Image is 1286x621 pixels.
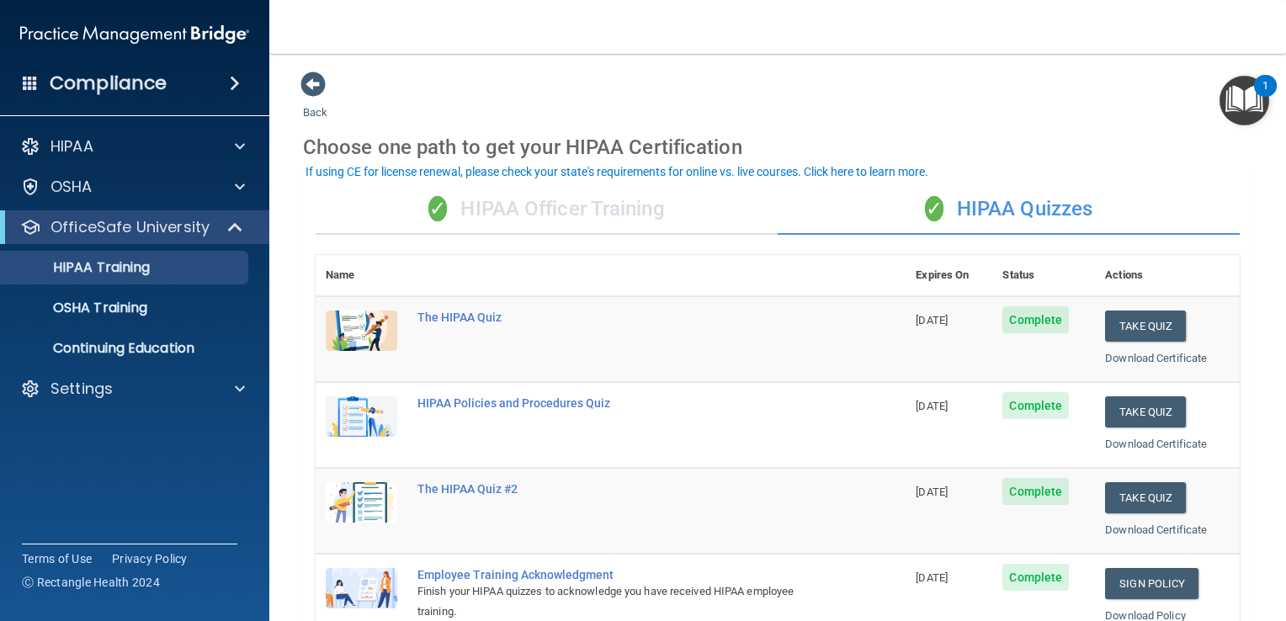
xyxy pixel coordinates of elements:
[22,550,92,567] a: Terms of Use
[1105,438,1207,450] a: Download Certificate
[1105,310,1186,342] button: Take Quiz
[50,217,210,237] p: OfficeSafe University
[992,255,1095,296] th: Status
[50,72,167,95] h4: Compliance
[1002,392,1069,419] span: Complete
[1095,255,1240,296] th: Actions
[1105,396,1186,427] button: Take Quiz
[22,574,160,591] span: Ⓒ Rectangle Health 2024
[1002,306,1069,333] span: Complete
[303,123,1252,172] div: Choose one path to get your HIPAA Certification
[1002,478,1069,505] span: Complete
[112,550,188,567] a: Privacy Policy
[1105,482,1186,513] button: Take Quiz
[20,177,245,197] a: OSHA
[20,18,249,51] img: PMB logo
[925,196,943,221] span: ✓
[417,568,821,581] div: Employee Training Acknowledgment
[916,314,948,326] span: [DATE]
[303,163,931,180] button: If using CE for license renewal, please check your state's requirements for online vs. live cours...
[1262,86,1268,108] div: 1
[1220,76,1269,125] button: Open Resource Center, 1 new notification
[1105,352,1207,364] a: Download Certificate
[50,136,93,157] p: HIPAA
[916,400,948,412] span: [DATE]
[778,184,1240,235] div: HIPAA Quizzes
[916,571,948,584] span: [DATE]
[417,396,821,410] div: HIPAA Policies and Procedures Quiz
[20,217,244,237] a: OfficeSafe University
[906,255,992,296] th: Expires On
[50,177,93,197] p: OSHA
[428,196,447,221] span: ✓
[50,379,113,399] p: Settings
[417,482,821,496] div: The HIPAA Quiz #2
[996,523,1266,589] iframe: Drift Widget Chat Controller
[316,184,778,235] div: HIPAA Officer Training
[316,255,407,296] th: Name
[20,379,245,399] a: Settings
[306,166,928,178] div: If using CE for license renewal, please check your state's requirements for online vs. live cours...
[916,486,948,498] span: [DATE]
[11,259,150,276] p: HIPAA Training
[11,300,147,316] p: OSHA Training
[303,86,327,119] a: Back
[417,310,821,324] div: The HIPAA Quiz
[11,340,241,357] p: Continuing Education
[20,136,245,157] a: HIPAA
